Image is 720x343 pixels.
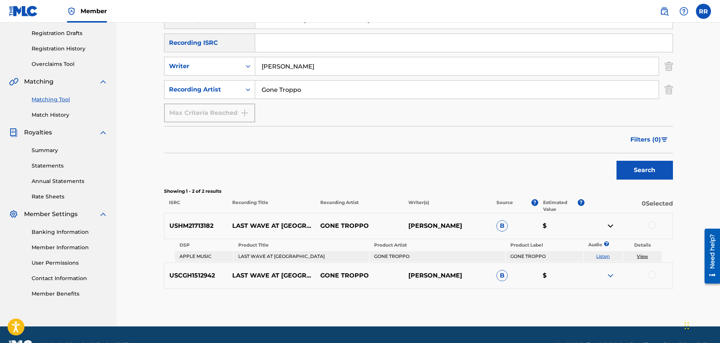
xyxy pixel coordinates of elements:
[543,199,578,213] p: Estimated Value
[32,193,108,201] a: Rate Sheets
[164,188,673,195] p: Showing 1 - 2 of 2 results
[24,210,78,219] span: Member Settings
[99,210,108,219] img: expand
[32,146,108,154] a: Summary
[685,314,689,337] div: Drag
[665,80,673,99] img: Delete Criterion
[24,77,53,86] span: Matching
[538,221,585,230] p: $
[606,271,615,280] img: expand
[24,128,52,137] span: Royalties
[370,251,505,262] td: GONE TROPPO
[227,221,315,230] p: LAST WAVE AT [GEOGRAPHIC_DATA]
[496,220,508,232] span: B
[315,221,403,230] p: GONE TROPPO
[32,29,108,37] a: Registration Drafts
[32,244,108,252] a: Member Information
[169,85,237,94] div: Recording Artist
[315,199,403,213] p: Recording Artist
[679,7,688,16] img: help
[164,199,227,213] p: ISRC
[370,240,505,250] th: Product Artist
[676,4,691,19] div: Help
[169,62,237,71] div: Writer
[9,6,38,17] img: MLC Logo
[496,199,513,213] p: Source
[661,137,668,142] img: filter
[164,10,673,183] form: Search Form
[32,259,108,267] a: User Permissions
[699,226,720,286] iframe: Resource Center
[606,221,615,230] img: contract
[32,274,108,282] a: Contact Information
[32,290,108,298] a: Member Benefits
[175,251,233,262] td: APPLE MUSIC
[32,96,108,104] a: Matching Tool
[403,221,492,230] p: [PERSON_NAME]
[234,251,369,262] td: LAST WAVE AT [GEOGRAPHIC_DATA]
[538,271,585,280] p: $
[403,199,492,213] p: Writer(s)
[32,60,108,68] a: Overclaims Tool
[227,199,315,213] p: Recording Title
[665,57,673,76] img: Delete Criterion
[531,199,538,206] span: ?
[403,271,492,280] p: [PERSON_NAME]
[657,4,672,19] a: Public Search
[623,240,662,250] th: Details
[81,7,107,15] span: Member
[32,228,108,236] a: Banking Information
[506,240,583,250] th: Product Label
[616,161,673,180] button: Search
[585,199,673,213] p: 0 Selected
[234,240,369,250] th: Product Title
[584,241,593,248] p: Audio
[99,128,108,137] img: expand
[32,111,108,119] a: Match History
[9,128,18,137] img: Royalties
[506,251,583,262] td: GONE TROPPO
[32,45,108,53] a: Registration History
[637,253,648,259] a: View
[9,77,18,86] img: Matching
[315,271,403,280] p: GONE TROPPO
[164,221,228,230] p: USHM21713182
[578,199,585,206] span: ?
[175,240,233,250] th: DSP
[682,307,720,343] iframe: Chat Widget
[227,271,315,280] p: LAST WAVE AT [GEOGRAPHIC_DATA]
[626,130,673,149] button: Filters (0)
[67,7,76,16] img: Top Rightsholder
[164,271,228,280] p: USCGH1512942
[32,162,108,170] a: Statements
[9,210,18,219] img: Member Settings
[660,7,669,16] img: search
[630,135,661,144] span: Filters ( 0 )
[596,253,610,259] a: Listen
[99,77,108,86] img: expand
[32,177,108,185] a: Annual Statements
[496,270,508,281] span: B
[696,4,711,19] div: User Menu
